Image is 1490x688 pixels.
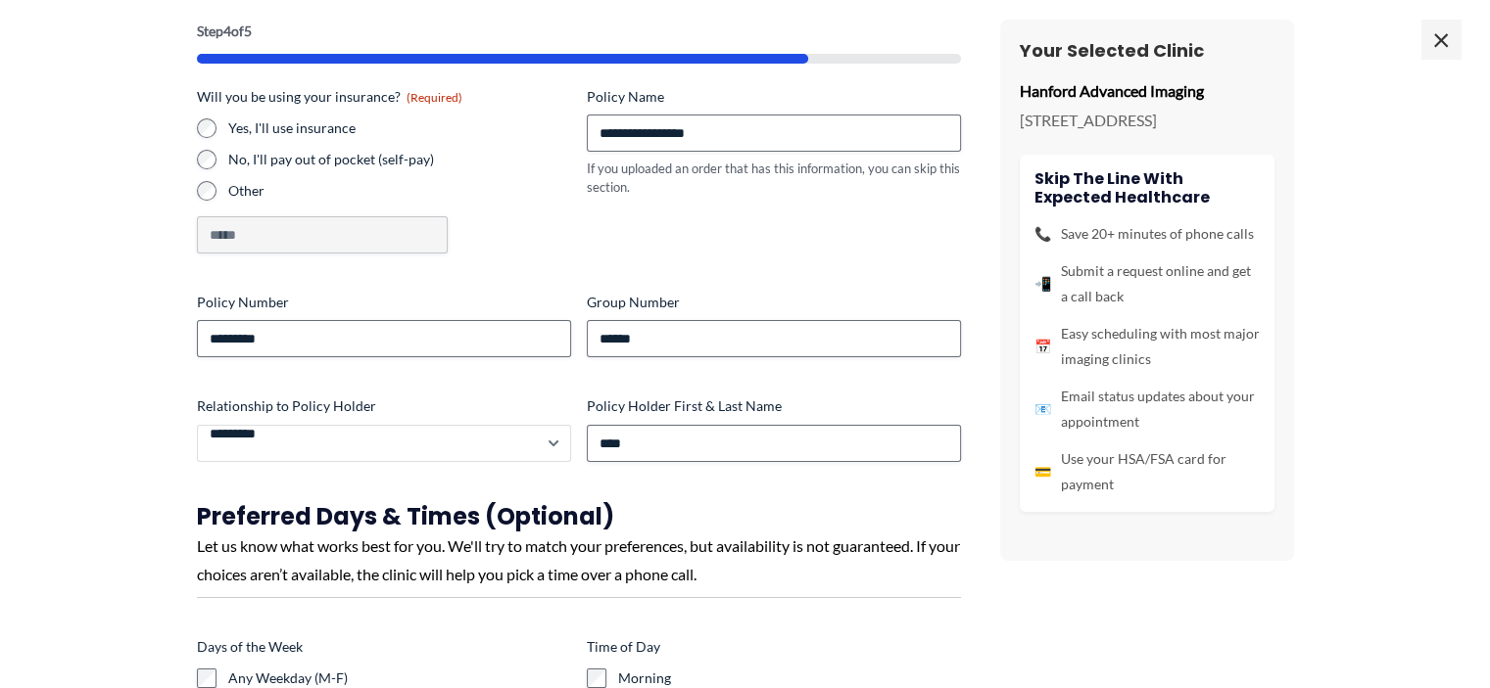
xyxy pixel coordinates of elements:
span: × [1421,20,1461,59]
p: [STREET_ADDRESS] [1020,106,1274,135]
h3: Preferred Days & Times (Optional) [197,501,961,531]
span: 📧 [1034,396,1051,422]
span: 📲 [1034,271,1051,297]
label: Policy Number [197,293,571,312]
span: 📅 [1034,334,1051,359]
li: Save 20+ minutes of phone calls [1034,221,1260,247]
label: Yes, I'll use insurance [228,118,571,138]
label: Morning [618,668,961,688]
li: Submit a request online and get a call back [1034,258,1260,309]
legend: Time of Day [587,637,660,657]
div: If you uploaded an order that has this information, you can skip this section. [587,160,961,196]
li: Use your HSA/FSA card for payment [1034,446,1260,497]
li: Easy scheduling with most major imaging clinics [1034,321,1260,372]
h3: Your Selected Clinic [1020,39,1274,62]
p: Step of [197,24,961,38]
label: Group Number [587,293,961,312]
span: (Required) [407,90,462,105]
span: 5 [244,23,252,39]
label: Any Weekday (M-F) [228,668,571,688]
span: 📞 [1034,221,1051,247]
label: Other [228,181,571,201]
div: Let us know what works best for you. We'll try to match your preferences, but availability is not... [197,531,961,589]
label: Policy Holder First & Last Name [587,396,961,416]
label: No, I'll pay out of pocket (self-pay) [228,150,571,169]
li: Email status updates about your appointment [1034,384,1260,435]
span: 4 [223,23,231,39]
legend: Days of the Week [197,637,303,657]
input: Other Choice, please specify [197,216,448,253]
legend: Will you be using your insurance? [197,87,462,107]
span: 💳 [1034,459,1051,484]
label: Relationship to Policy Holder [197,396,571,416]
h4: Skip the line with Expected Healthcare [1034,169,1260,206]
p: Hanford Advanced Imaging [1020,76,1274,106]
label: Policy Name [587,87,961,107]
